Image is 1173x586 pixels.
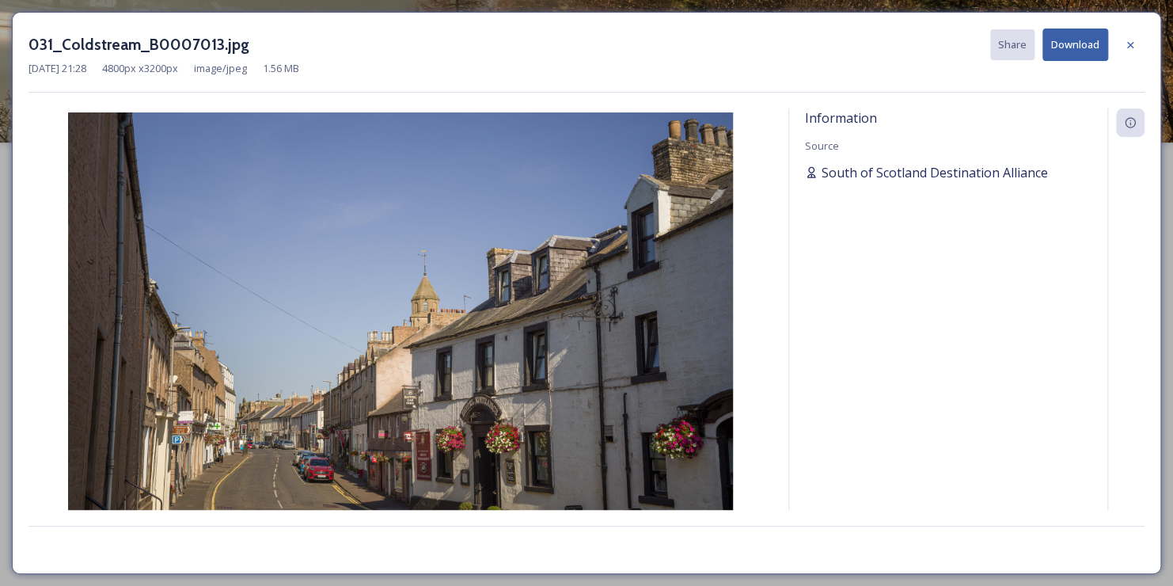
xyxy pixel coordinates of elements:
span: Information [805,109,877,127]
button: Share [990,29,1034,60]
span: Source [805,139,839,153]
span: South of Scotland Destination Alliance [822,163,1048,182]
span: [DATE] 21:28 [28,61,86,76]
button: Download [1042,29,1108,61]
h3: 031_Coldstream_B0007013.jpg [28,33,249,56]
img: 031_Coldstream_B0007013.jpg [28,112,773,556]
span: image/jpeg [194,61,247,76]
span: 1.56 MB [263,61,299,76]
span: 4800 px x 3200 px [102,61,178,76]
